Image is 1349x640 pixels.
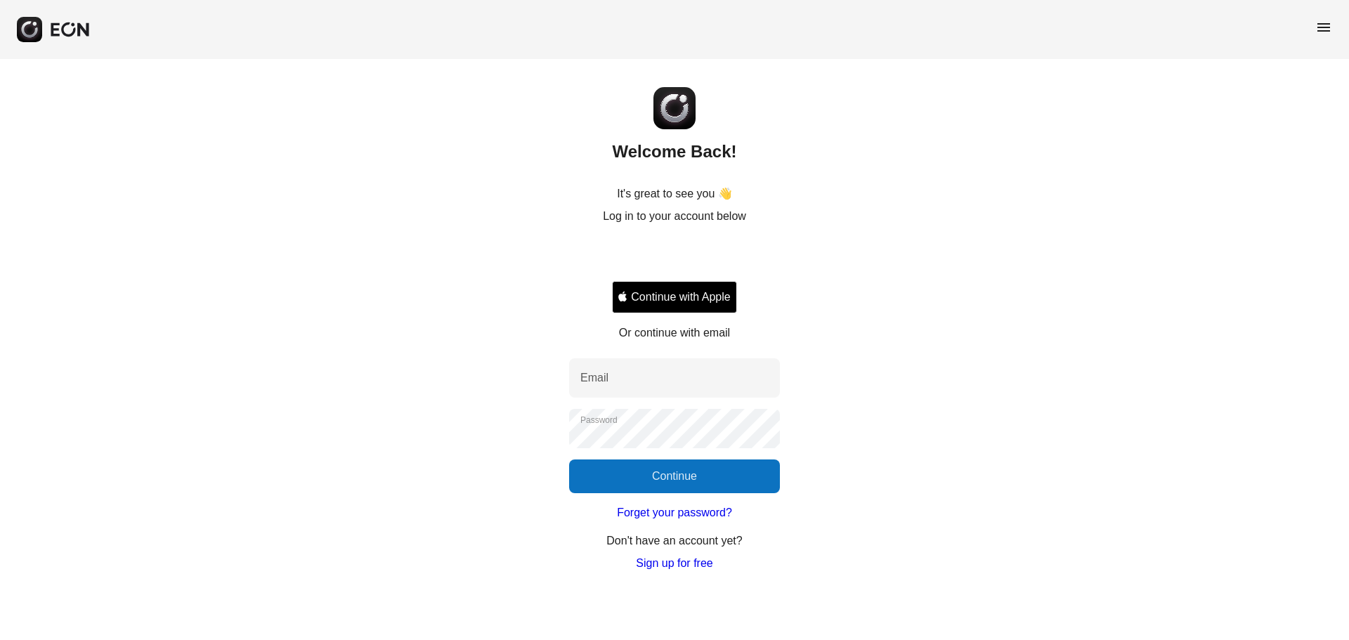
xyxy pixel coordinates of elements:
[606,533,742,549] p: Don't have an account yet?
[636,555,712,572] a: Sign up for free
[617,185,732,202] p: It's great to see you 👋
[580,370,608,386] label: Email
[1315,19,1332,36] span: menu
[617,504,732,521] a: Forget your password?
[619,325,730,341] p: Or continue with email
[580,414,618,426] label: Password
[613,141,737,163] h2: Welcome Back!
[569,459,780,493] button: Continue
[612,281,736,313] button: Signin with apple ID
[603,208,746,225] p: Log in to your account below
